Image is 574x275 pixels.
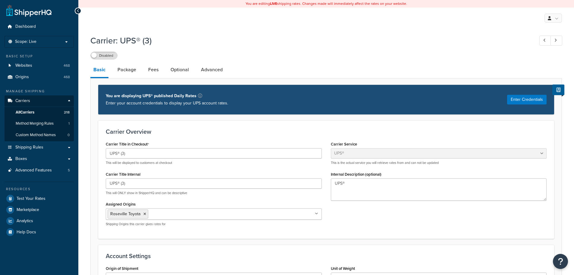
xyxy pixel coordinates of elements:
[106,92,228,100] p: You are displaying UPS® published Daily Rates
[106,253,547,259] h3: Account Settings
[5,95,74,107] a: Carriers
[90,62,108,78] a: Basic
[5,60,74,71] a: Websites468
[5,54,74,59] div: Basic Setup
[5,216,74,226] a: Analytics
[67,133,70,138] span: 0
[331,161,547,165] p: This is the actual service you will retrieve rates from and can not be updated
[15,168,52,173] span: Advanced Features
[15,98,30,104] span: Carriers
[553,254,568,269] button: Open Resource Center
[64,110,70,115] span: 218
[5,118,74,129] a: Method Merging Rules1
[68,168,70,173] span: 5
[106,100,228,107] p: Enter your account credentials to display your UPS account rates.
[15,156,27,161] span: Boxes
[5,118,74,129] li: Method Merging Rules
[106,142,149,147] label: Carrier Title in Checkout
[15,63,32,68] span: Websites
[5,130,74,141] a: Custom Method Names0
[16,121,54,126] span: Method Merging Rules
[106,191,322,195] p: This will ONLY show in ShipperHQ and can be descriptive
[550,36,562,46] a: Next Record
[15,75,29,80] span: Origins
[145,62,162,77] a: Fees
[64,63,70,68] span: 468
[5,72,74,83] li: Origins
[106,222,322,226] p: Shipping Origins this carrier gives rates for
[331,142,357,146] label: Carrier Service
[331,266,355,271] label: Unit of Weight
[15,145,43,150] span: Shipping Rules
[5,60,74,71] li: Websites
[106,128,547,135] h3: Carrier Overview
[270,1,277,6] b: LIVE
[539,36,551,46] a: Previous Record
[5,227,74,238] a: Help Docs
[106,172,140,177] label: Carrier Title Internal
[552,85,564,95] button: Show Help Docs
[168,62,192,77] a: Optional
[91,52,117,59] label: Disabled
[5,193,74,204] a: Test Your Rates
[15,24,36,29] span: Dashboard
[5,204,74,215] a: Marketplace
[17,207,39,213] span: Marketplace
[198,62,226,77] a: Advanced
[90,35,528,46] h1: Carrier: UPS® (3)
[110,211,140,217] span: Roseville Toyota
[64,75,70,80] span: 468
[114,62,139,77] a: Package
[507,95,547,104] button: Enter Credentials
[5,165,74,176] li: Advanced Features
[106,266,138,271] label: Origin of Shipment
[5,107,74,118] a: AllCarriers218
[5,89,74,94] div: Manage Shipping
[106,202,136,206] label: Assigned Origins
[16,133,56,138] span: Custom Method Names
[15,39,36,44] span: Scope: Live
[5,72,74,83] a: Origins468
[5,187,74,192] div: Resources
[17,230,36,235] span: Help Docs
[5,95,74,141] li: Carriers
[5,142,74,153] a: Shipping Rules
[17,219,33,224] span: Analytics
[17,196,45,201] span: Test Your Rates
[331,172,381,177] label: Internal Description (optional)
[5,21,74,32] a: Dashboard
[5,165,74,176] a: Advanced Features5
[68,121,70,126] span: 1
[5,153,74,165] a: Boxes
[331,178,547,201] textarea: UPS®
[106,161,322,165] p: This will be displayed to customers at checkout
[16,110,34,115] span: All Carriers
[5,130,74,141] li: Custom Method Names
